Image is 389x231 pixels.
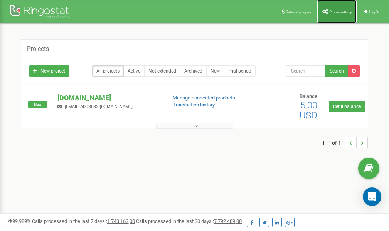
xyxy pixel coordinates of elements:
[206,65,224,77] a: New
[329,10,353,14] span: Profile settings
[144,65,180,77] a: Not extended
[173,95,235,101] a: Manage connected products
[322,137,345,148] span: 1 - 1 of 1
[286,65,326,77] input: Search
[322,129,368,156] nav: ...
[300,100,317,121] span: 5,00 USD
[29,65,69,77] a: New project
[300,93,317,99] span: Balance
[214,218,242,224] u: 7 792 489,00
[224,65,256,77] a: Trial period
[286,10,312,14] span: Referral program
[136,218,242,224] span: Calls processed in the last 30 days :
[325,65,348,77] button: Search
[107,218,135,224] u: 1 743 163,00
[8,218,31,224] span: 99,989%
[27,46,49,52] h5: Projects
[92,65,124,77] a: All projects
[173,102,215,108] a: Transaction history
[28,101,47,108] span: New
[65,104,133,109] span: [EMAIL_ADDRESS][DOMAIN_NAME]
[180,65,207,77] a: Archived
[32,218,135,224] span: Calls processed in the last 7 days :
[123,65,145,77] a: Active
[57,93,160,103] p: [DOMAIN_NAME]
[329,101,365,112] a: Refill balance
[363,187,381,206] div: Open Intercom Messenger
[369,10,381,14] span: Log Out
